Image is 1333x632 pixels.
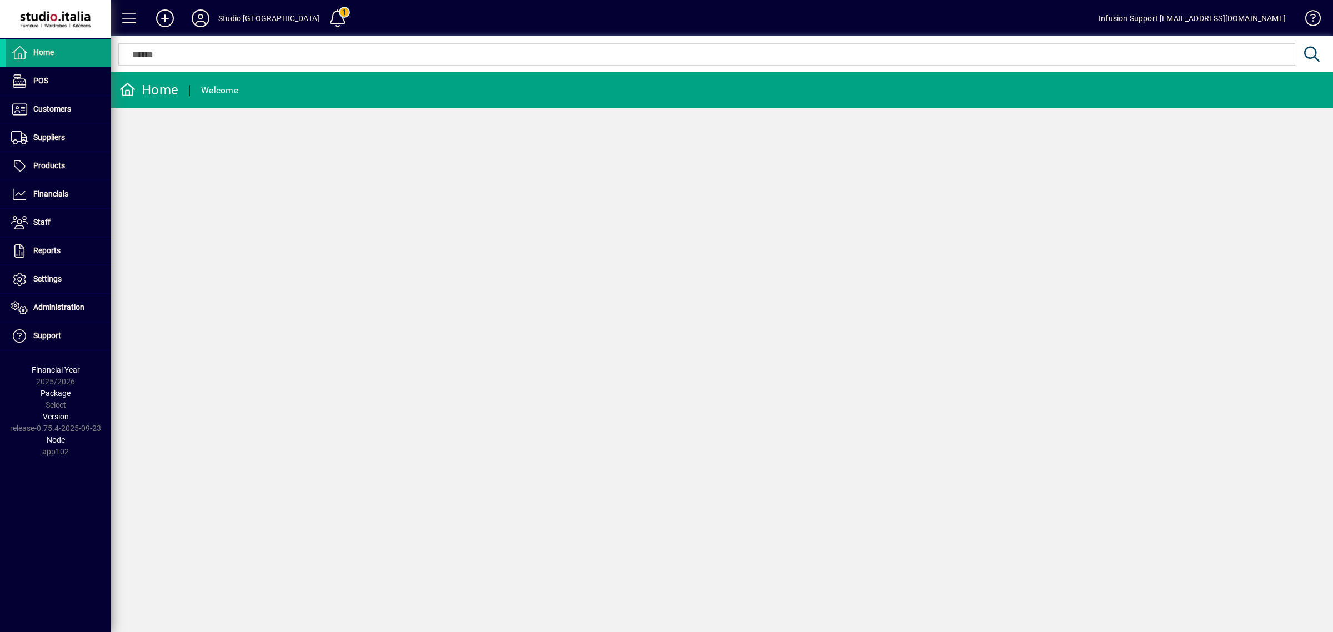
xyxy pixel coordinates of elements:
[33,104,71,113] span: Customers
[119,81,178,99] div: Home
[6,209,111,237] a: Staff
[6,180,111,208] a: Financials
[6,265,111,293] a: Settings
[33,48,54,57] span: Home
[33,274,62,283] span: Settings
[33,303,84,312] span: Administration
[33,161,65,170] span: Products
[33,246,61,255] span: Reports
[201,82,238,99] div: Welcome
[6,124,111,152] a: Suppliers
[183,8,218,28] button: Profile
[1099,9,1286,27] div: Infusion Support [EMAIL_ADDRESS][DOMAIN_NAME]
[33,76,48,85] span: POS
[6,294,111,322] a: Administration
[33,331,61,340] span: Support
[33,133,65,142] span: Suppliers
[6,322,111,350] a: Support
[43,412,69,421] span: Version
[1297,2,1319,38] a: Knowledge Base
[218,9,319,27] div: Studio [GEOGRAPHIC_DATA]
[6,237,111,265] a: Reports
[47,435,65,444] span: Node
[33,189,68,198] span: Financials
[6,67,111,95] a: POS
[32,365,80,374] span: Financial Year
[147,8,183,28] button: Add
[6,96,111,123] a: Customers
[33,218,51,227] span: Staff
[41,389,71,398] span: Package
[6,152,111,180] a: Products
